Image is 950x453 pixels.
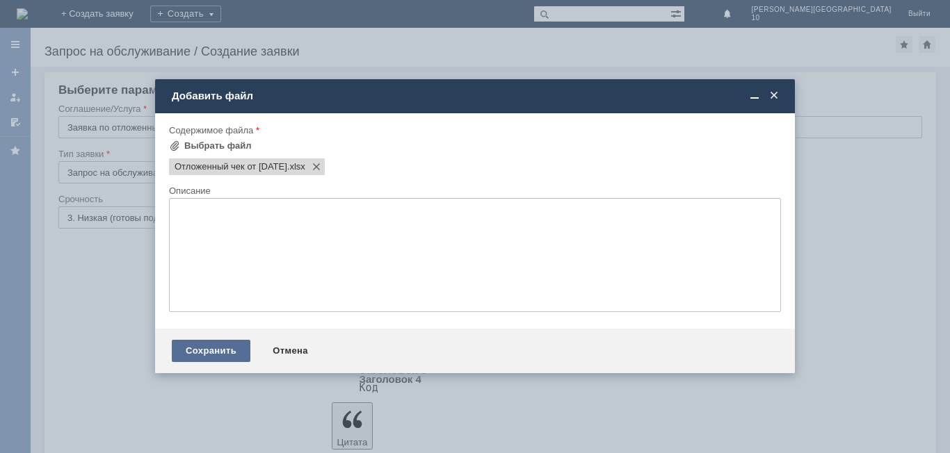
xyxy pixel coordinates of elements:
span: Свернуть (Ctrl + M) [748,90,762,102]
span: Отложенный чек от 19.09.2025 г..xlsx [287,161,305,172]
span: Отложенный чек от 19.09.2025 г..xlsx [175,161,287,172]
div: Описание [169,186,778,195]
div: Содержимое файла [169,126,778,135]
div: просьба удалить [6,6,203,17]
div: Выбрать файл [184,140,252,151]
span: Закрыть [767,90,781,102]
div: Добавить файл [172,90,781,102]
